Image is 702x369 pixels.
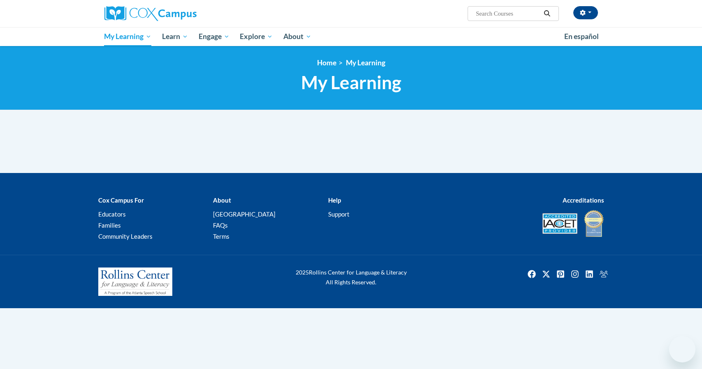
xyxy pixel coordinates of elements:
a: Educators [98,210,126,218]
b: Accreditations [563,196,604,204]
span: Engage [199,32,229,42]
iframe: Button to launch messaging window [669,336,695,362]
a: My Learning [346,58,385,67]
img: Instagram icon [568,268,582,281]
span: My Learning [301,71,401,93]
span: About [283,32,311,42]
b: About [213,196,231,204]
a: Community Leaders [98,233,153,240]
input: Search Courses [475,9,541,18]
img: Rollins Center for Language & Literacy - A Program of the Atlanta Speech School [98,268,172,296]
div: Rollins Center for Language & Literacy All Rights Reserved. [265,268,438,287]
a: En español [559,28,604,45]
b: Help [328,196,341,204]
img: IDA® Accredited [584,209,604,238]
img: Twitter icon [540,268,553,281]
button: Search [541,9,553,18]
img: Facebook group icon [597,268,610,281]
a: Engage [193,27,235,46]
a: FAQs [213,221,228,229]
a: Terms [213,233,229,240]
a: Home [317,58,336,67]
a: Explore [234,27,278,46]
img: Accredited IACET® Provider [542,213,577,234]
a: Cox Campus [104,6,261,21]
a: My Learning [99,27,157,46]
a: About [278,27,317,46]
b: Cox Campus For [98,196,144,204]
img: Pinterest icon [554,268,567,281]
a: Twitter [540,268,553,281]
a: Linkedin [583,268,596,281]
a: Families [98,221,121,229]
span: Learn [162,32,188,42]
a: Learn [157,27,193,46]
a: Facebook Group [597,268,610,281]
span: En español [564,32,599,41]
button: Account Settings [573,6,598,19]
a: Support [328,210,350,218]
span: My Learning [104,32,151,42]
div: Main menu [92,27,610,46]
span: Explore [240,32,273,42]
a: [GEOGRAPHIC_DATA] [213,210,276,218]
img: Facebook icon [525,268,538,281]
a: Pinterest [554,268,567,281]
span: 2025 [296,269,309,276]
img: Cox Campus [104,6,197,21]
img: LinkedIn icon [583,268,596,281]
a: Instagram [568,268,582,281]
a: Facebook [525,268,538,281]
